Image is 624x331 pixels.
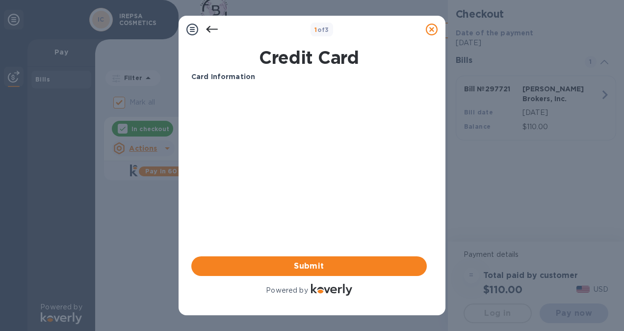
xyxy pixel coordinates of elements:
[191,90,427,237] iframe: Your browser does not support iframes
[187,47,431,68] h1: Credit Card
[266,285,308,296] p: Powered by
[191,256,427,276] button: Submit
[191,73,255,81] b: Card Information
[314,26,317,33] span: 1
[311,284,352,296] img: Logo
[314,26,329,33] b: of 3
[199,260,419,272] span: Submit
